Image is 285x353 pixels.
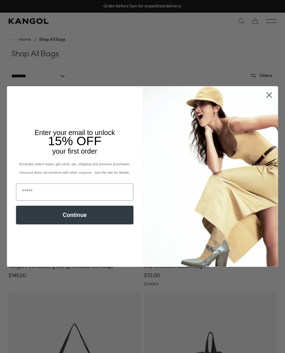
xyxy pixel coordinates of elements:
span: *Excludes select styles, gift cards, tax, shipping and previous purchases. Discount does not comb... [18,162,131,174]
span: your first order [52,147,97,155]
img: 93be19ad-e773-4382-80b9-c9d740c9197f.jpeg [142,86,278,267]
span: 15% OFF [48,134,101,148]
span: Enter your email to unlock [34,129,115,136]
input: Email [16,183,133,200]
button: Continue [16,205,133,224]
button: Close dialog [263,89,275,101]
